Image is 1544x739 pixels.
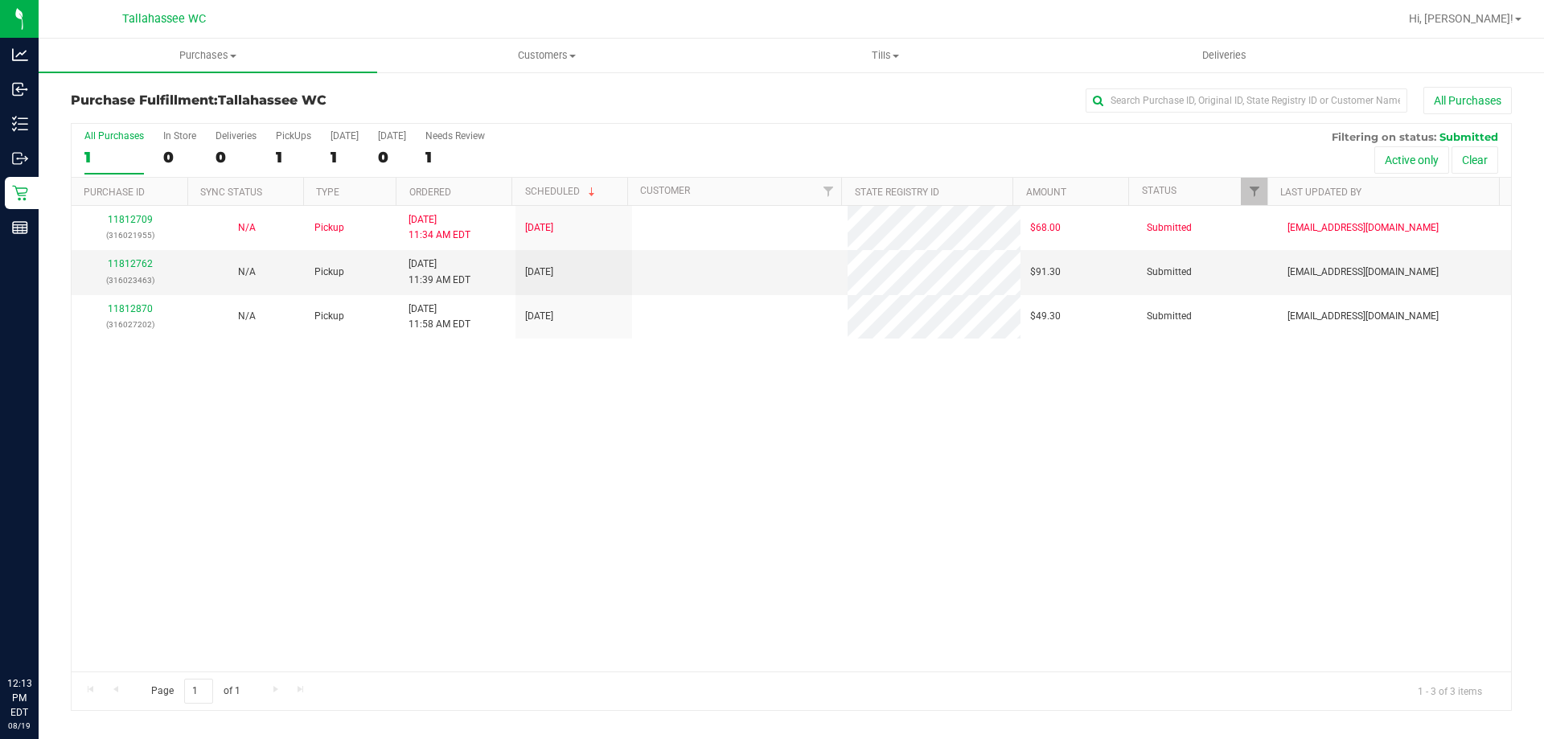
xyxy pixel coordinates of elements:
div: 1 [331,148,359,166]
inline-svg: Reports [12,220,28,236]
p: (316021955) [81,228,179,243]
span: [EMAIL_ADDRESS][DOMAIN_NAME] [1287,265,1439,280]
span: Hi, [PERSON_NAME]! [1409,12,1513,25]
inline-svg: Analytics [12,47,28,63]
div: Deliveries [216,130,257,142]
a: Status [1142,185,1176,196]
button: All Purchases [1423,87,1512,114]
span: [DATE] 11:39 AM EDT [409,257,470,287]
span: Not Applicable [238,222,256,233]
span: Submitted [1147,220,1192,236]
button: N/A [238,309,256,324]
span: Page of 1 [138,679,253,704]
span: Customers [378,48,715,63]
a: Scheduled [525,186,598,197]
a: Last Updated By [1280,187,1361,198]
span: Not Applicable [238,310,256,322]
span: [DATE] [525,309,553,324]
button: N/A [238,220,256,236]
div: 0 [378,148,406,166]
span: [DATE] 11:34 AM EDT [409,212,470,243]
span: Not Applicable [238,266,256,277]
span: [EMAIL_ADDRESS][DOMAIN_NAME] [1287,220,1439,236]
a: 11812762 [108,258,153,269]
span: 1 - 3 of 3 items [1405,679,1495,703]
a: Purchase ID [84,187,145,198]
div: 0 [216,148,257,166]
span: Tills [717,48,1053,63]
span: [DATE] [525,265,553,280]
p: (316023463) [81,273,179,288]
span: Pickup [314,265,344,280]
a: Amount [1026,187,1066,198]
a: Customer [640,185,690,196]
span: Filtering on status: [1332,130,1436,143]
span: Tallahassee WC [218,92,326,108]
span: Submitted [1147,265,1192,280]
div: In Store [163,130,196,142]
span: Submitted [1147,309,1192,324]
div: 1 [84,148,144,166]
div: 1 [425,148,485,166]
a: Sync Status [200,187,262,198]
p: 08/19 [7,720,31,732]
iframe: Resource center [16,610,64,659]
a: Customers [377,39,716,72]
inline-svg: Retail [12,185,28,201]
span: [DATE] 11:58 AM EDT [409,302,470,332]
button: Clear [1452,146,1498,174]
h3: Purchase Fulfillment: [71,93,551,108]
button: N/A [238,265,256,280]
span: [EMAIL_ADDRESS][DOMAIN_NAME] [1287,309,1439,324]
a: State Registry ID [855,187,939,198]
input: Search Purchase ID, Original ID, State Registry ID or Customer Name... [1086,88,1407,113]
div: 1 [276,148,311,166]
a: Type [316,187,339,198]
inline-svg: Inbound [12,81,28,97]
span: Submitted [1439,130,1498,143]
div: All Purchases [84,130,144,142]
span: Pickup [314,309,344,324]
input: 1 [184,679,213,704]
a: Filter [1241,178,1267,205]
span: [DATE] [525,220,553,236]
button: Active only [1374,146,1449,174]
a: Ordered [409,187,451,198]
span: Pickup [314,220,344,236]
span: Purchases [39,48,377,63]
a: Filter [815,178,841,205]
span: Deliveries [1181,48,1268,63]
p: (316027202) [81,317,179,332]
iframe: Resource center unread badge [47,608,67,627]
span: $68.00 [1030,220,1061,236]
inline-svg: Outbound [12,150,28,166]
span: Tallahassee WC [122,12,206,26]
div: [DATE] [378,130,406,142]
span: $49.30 [1030,309,1061,324]
p: 12:13 PM EDT [7,676,31,720]
div: [DATE] [331,130,359,142]
a: Tills [716,39,1054,72]
inline-svg: Inventory [12,116,28,132]
div: Needs Review [425,130,485,142]
a: 11812870 [108,303,153,314]
span: $91.30 [1030,265,1061,280]
a: 11812709 [108,214,153,225]
a: Deliveries [1055,39,1394,72]
div: 0 [163,148,196,166]
div: PickUps [276,130,311,142]
a: Purchases [39,39,377,72]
